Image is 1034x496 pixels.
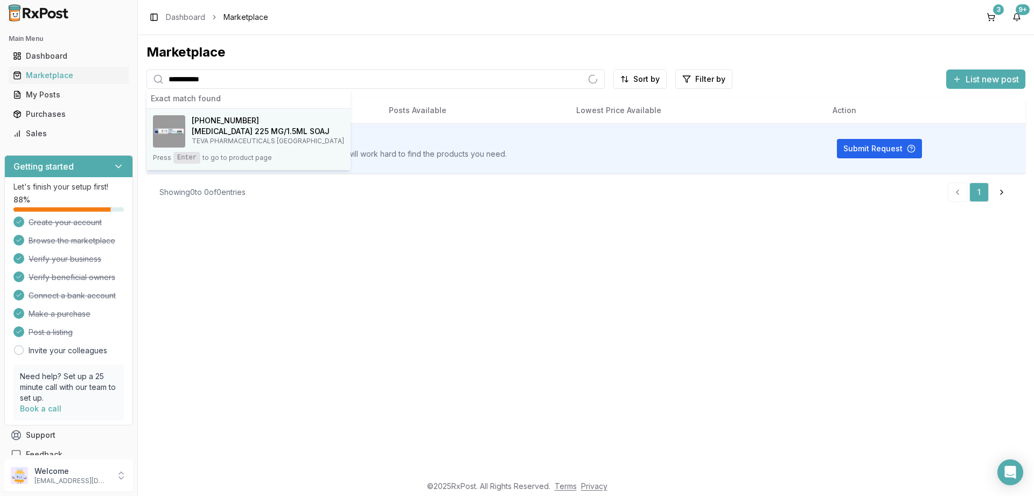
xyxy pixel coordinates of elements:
[29,235,115,246] span: Browse the marketplace
[969,183,989,202] a: 1
[1008,9,1025,26] button: 9+
[4,67,133,84] button: Marketplace
[13,109,124,120] div: Purchases
[946,69,1025,89] button: List new post
[198,138,507,149] h3: Can't find what you're looking for?
[166,12,268,23] nav: breadcrumb
[946,75,1025,86] a: List new post
[29,345,107,356] a: Invite your colleagues
[146,109,351,170] button: Ajovy 225 MG/1.5ML SOAJ[PHONE_NUMBER][MEDICAL_DATA] 225 MG/1.5ML SOAJTEVA PHARMACEUTICALS [GEOGRA...
[581,481,607,491] a: Privacy
[153,153,171,162] span: Press
[192,126,344,137] h4: [MEDICAL_DATA] 225 MG/1.5ML SOAJ
[11,467,28,484] img: User avatar
[146,89,351,109] div: Exact match found
[991,183,1012,202] a: Go to next page
[4,125,133,142] button: Sales
[4,86,133,103] button: My Posts
[13,51,124,61] div: Dashboard
[13,70,124,81] div: Marketplace
[1016,4,1030,15] div: 9+
[29,309,90,319] span: Make a purchase
[4,425,133,445] button: Support
[20,404,61,413] a: Book a call
[146,44,1025,61] div: Marketplace
[29,327,73,338] span: Post a listing
[695,74,725,85] span: Filter by
[633,74,660,85] span: Sort by
[9,124,129,143] a: Sales
[948,183,1012,202] nav: pagination
[613,69,667,89] button: Sort by
[13,194,30,205] span: 88 %
[198,149,507,159] p: Let us know! Our pharmacy success team will work hard to find the products you need.
[568,97,824,123] th: Lowest Price Available
[9,85,129,104] a: My Posts
[13,89,124,100] div: My Posts
[4,106,133,123] button: Purchases
[29,272,115,283] span: Verify beneficial owners
[555,481,577,491] a: Terms
[9,34,129,43] h2: Main Menu
[13,160,74,173] h3: Getting started
[192,115,259,126] span: [PHONE_NUMBER]
[13,128,124,139] div: Sales
[4,47,133,65] button: Dashboard
[29,254,101,264] span: Verify your business
[159,187,246,198] div: Showing 0 to 0 of 0 entries
[837,139,922,158] button: Submit Request
[13,181,124,192] p: Let's finish your setup first!
[675,69,732,89] button: Filter by
[824,97,1025,123] th: Action
[173,152,200,164] kbd: Enter
[4,445,133,464] button: Feedback
[34,477,109,485] p: [EMAIL_ADDRESS][DOMAIN_NAME]
[993,4,1004,15] div: 3
[982,9,1000,26] button: 3
[223,12,268,23] span: Marketplace
[9,66,129,85] a: Marketplace
[29,217,102,228] span: Create your account
[166,12,205,23] a: Dashboard
[26,449,62,460] span: Feedback
[380,97,568,123] th: Posts Available
[997,459,1023,485] div: Open Intercom Messenger
[34,466,109,477] p: Welcome
[20,371,117,403] p: Need help? Set up a 25 minute call with our team to set up.
[153,115,185,148] img: Ajovy 225 MG/1.5ML SOAJ
[29,290,116,301] span: Connect a bank account
[4,4,73,22] img: RxPost Logo
[966,73,1019,86] span: List new post
[192,137,344,145] p: TEVA PHARMACEUTICALS [GEOGRAPHIC_DATA]
[9,46,129,66] a: Dashboard
[202,153,272,162] span: to go to product page
[9,104,129,124] a: Purchases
